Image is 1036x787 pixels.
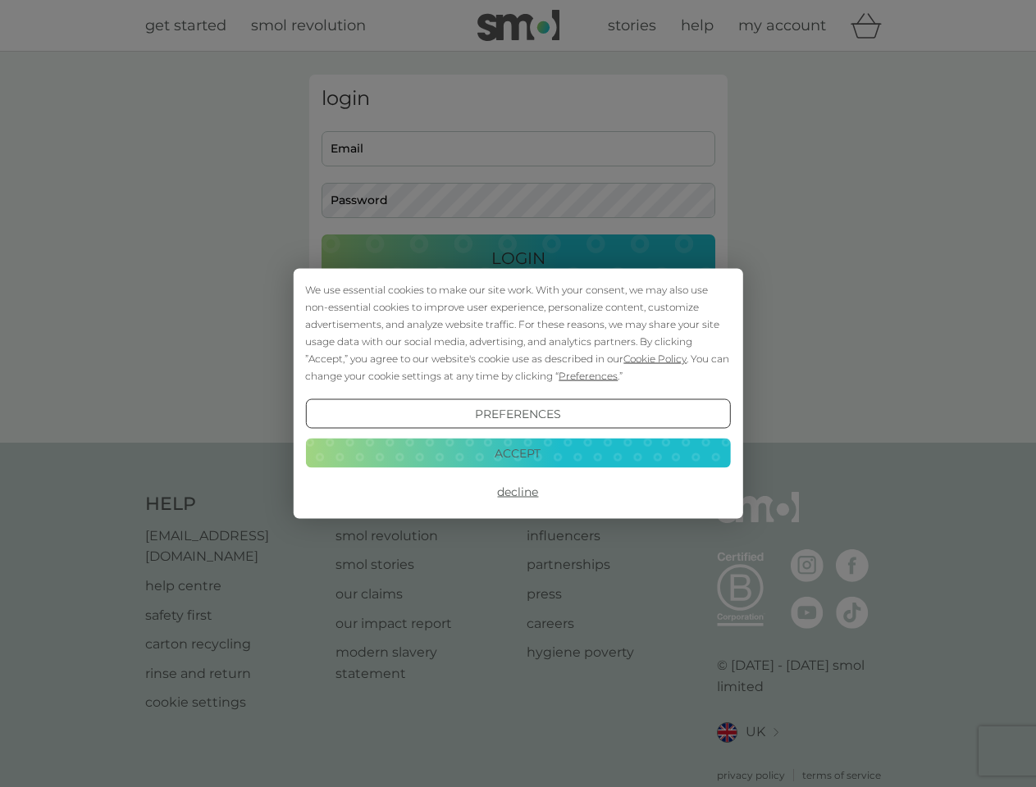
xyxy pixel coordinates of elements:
[305,281,730,384] div: We use essential cookies to make our site work. With your consent, we may also use non-essential ...
[305,477,730,507] button: Decline
[305,438,730,467] button: Accept
[305,399,730,429] button: Preferences
[293,269,742,519] div: Cookie Consent Prompt
[623,353,687,365] span: Cookie Policy
[559,370,618,382] span: Preferences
